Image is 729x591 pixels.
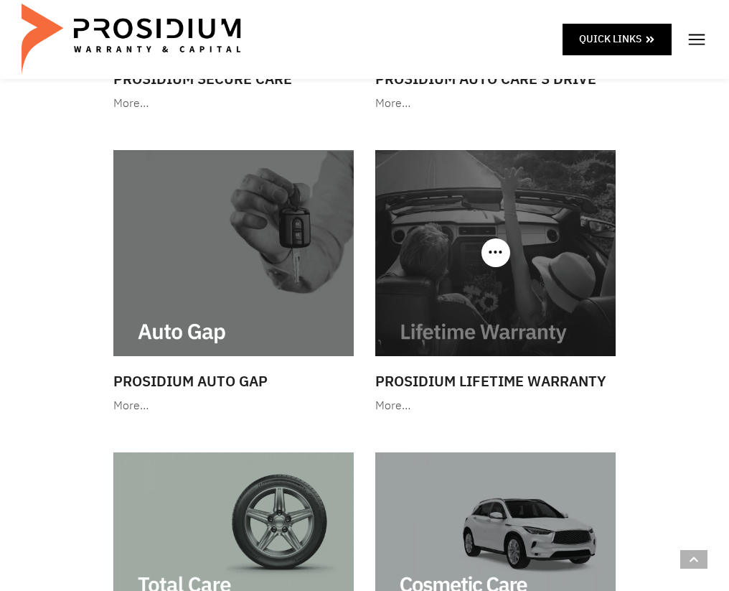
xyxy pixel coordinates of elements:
[563,24,672,55] a: Quick Links
[368,143,623,424] a: Prosidium Lifetime Warranty More…
[113,93,354,114] div: More…
[113,371,354,392] h3: Prosidium Auto Gap
[579,30,641,48] span: Quick Links
[375,93,616,114] div: More…
[106,143,361,424] a: Prosidium Auto Gap More…
[113,396,354,417] div: More…
[375,371,616,392] h3: Prosidium Lifetime Warranty
[375,396,616,417] div: More…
